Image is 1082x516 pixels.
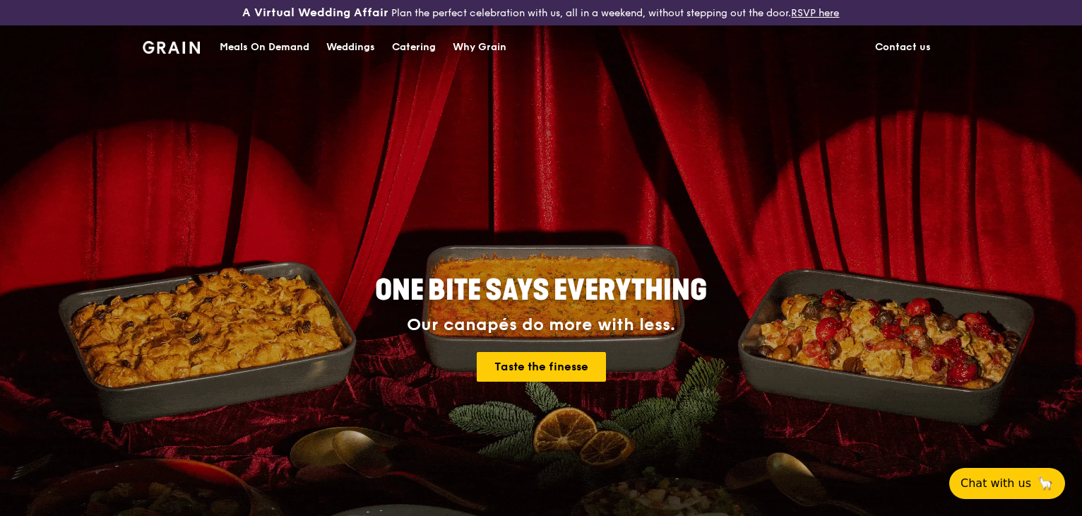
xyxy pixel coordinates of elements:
h3: A Virtual Wedding Affair [242,6,388,20]
span: ONE BITE SAYS EVERYTHING [375,274,707,307]
span: Chat with us [961,475,1031,492]
div: Our canapés do more with less. [287,315,795,335]
span: 🦙 [1037,475,1054,492]
a: Taste the finesse [477,352,606,382]
div: Catering [392,26,436,69]
div: Meals On Demand [220,26,309,69]
img: Grain [143,41,200,54]
a: GrainGrain [143,25,200,67]
a: RSVP here [791,7,839,19]
a: Contact us [867,26,939,69]
div: Plan the perfect celebration with us, all in a weekend, without stepping out the door. [180,6,901,20]
div: Weddings [326,26,375,69]
div: Why Grain [453,26,506,69]
a: Catering [384,26,444,69]
a: Why Grain [444,26,515,69]
a: Weddings [318,26,384,69]
button: Chat with us🦙 [949,468,1065,499]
